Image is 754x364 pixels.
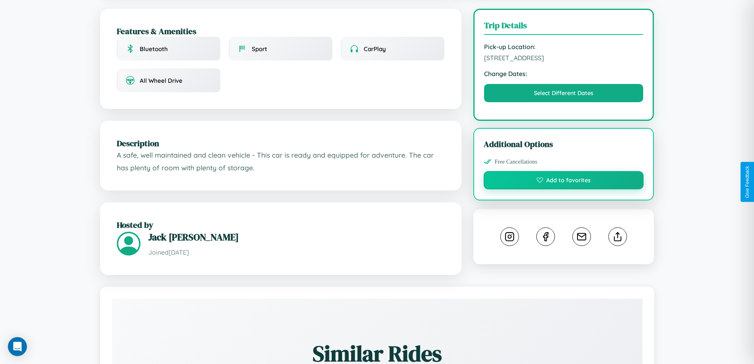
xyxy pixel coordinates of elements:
p: Joined [DATE] [148,247,445,258]
h3: Jack [PERSON_NAME] [148,231,445,244]
button: Add to favorites [484,171,644,189]
span: All Wheel Drive [140,77,182,84]
h2: Hosted by [117,219,445,231]
div: Give Feedback [745,166,750,198]
span: Sport [252,45,267,53]
p: A safe, well maintained and clean vehicle - This car is ready and equipped for adventure. The car... [117,149,445,174]
h3: Additional Options [484,138,644,150]
span: Bluetooth [140,45,168,53]
span: Free Cancellations [495,158,537,165]
strong: Change Dates: [484,70,644,78]
h2: Description [117,137,445,149]
h3: Trip Details [484,19,644,35]
button: Select Different Dates [484,84,644,102]
span: [STREET_ADDRESS] [484,54,644,62]
h2: Features & Amenities [117,25,445,37]
div: Open Intercom Messenger [8,337,27,356]
strong: Pick-up Location: [484,43,644,51]
span: CarPlay [364,45,386,53]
